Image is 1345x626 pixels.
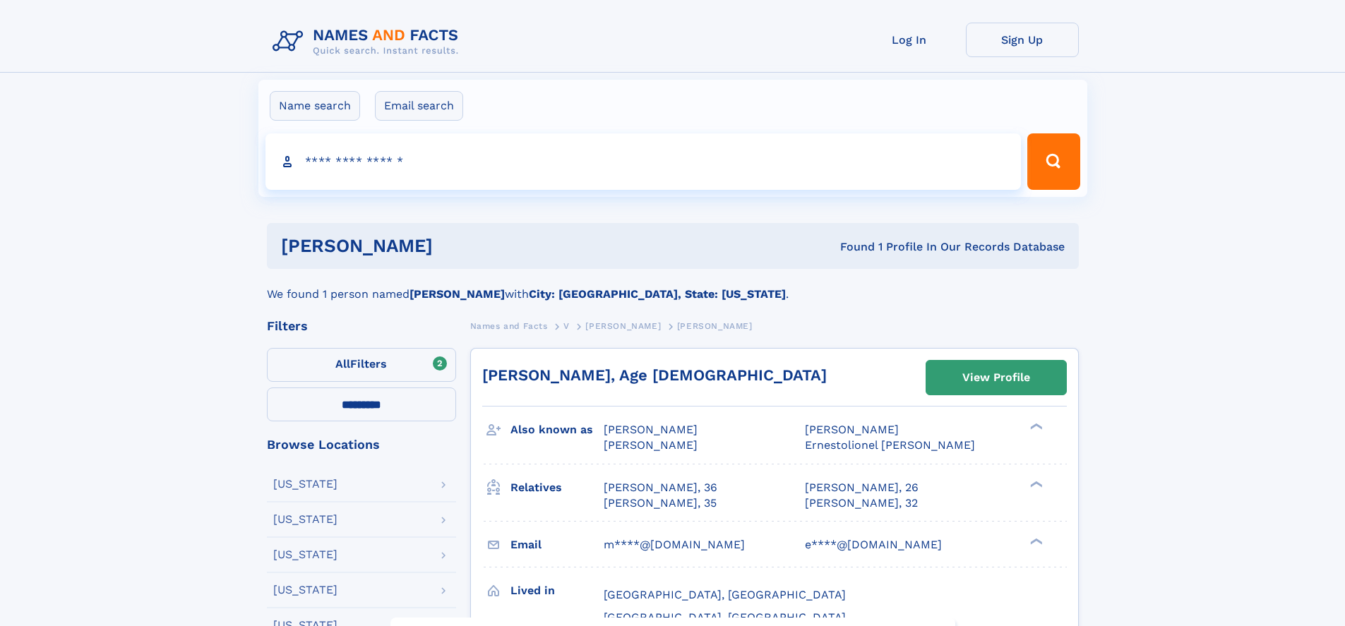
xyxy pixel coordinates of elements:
[510,533,604,557] h3: Email
[510,418,604,442] h3: Also known as
[1027,479,1044,488] div: ❯
[510,579,604,603] h3: Lived in
[281,237,637,255] h1: [PERSON_NAME]
[805,495,918,511] a: [PERSON_NAME], 32
[926,361,1066,395] a: View Profile
[853,23,966,57] a: Log In
[267,320,456,332] div: Filters
[563,317,570,335] a: V
[265,133,1022,190] input: search input
[563,321,570,331] span: V
[604,588,846,601] span: [GEOGRAPHIC_DATA], [GEOGRAPHIC_DATA]
[267,269,1079,303] div: We found 1 person named with .
[273,478,337,490] div: [US_STATE]
[267,348,456,382] label: Filters
[966,23,1079,57] a: Sign Up
[470,317,548,335] a: Names and Facts
[585,317,661,335] a: [PERSON_NAME]
[604,423,698,436] span: [PERSON_NAME]
[805,480,919,495] a: [PERSON_NAME], 26
[677,321,753,331] span: [PERSON_NAME]
[1027,422,1044,431] div: ❯
[273,514,337,525] div: [US_STATE]
[636,239,1065,255] div: Found 1 Profile In Our Records Database
[805,423,899,436] span: [PERSON_NAME]
[270,91,360,121] label: Name search
[962,361,1030,394] div: View Profile
[410,287,505,301] b: [PERSON_NAME]
[335,357,350,371] span: All
[604,480,717,495] a: [PERSON_NAME], 36
[805,438,975,452] span: Ernestolionel [PERSON_NAME]
[604,495,717,511] a: [PERSON_NAME], 35
[482,366,827,384] a: [PERSON_NAME], Age [DEMOGRAPHIC_DATA]
[1027,536,1044,546] div: ❯
[267,23,470,61] img: Logo Names and Facts
[604,610,846,624] span: [GEOGRAPHIC_DATA], [GEOGRAPHIC_DATA]
[273,549,337,560] div: [US_STATE]
[585,321,661,331] span: [PERSON_NAME]
[510,476,604,500] h3: Relatives
[529,287,786,301] b: City: [GEOGRAPHIC_DATA], State: [US_STATE]
[273,584,337,596] div: [US_STATE]
[375,91,463,121] label: Email search
[604,438,698,452] span: [PERSON_NAME]
[1027,133,1080,190] button: Search Button
[267,438,456,451] div: Browse Locations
